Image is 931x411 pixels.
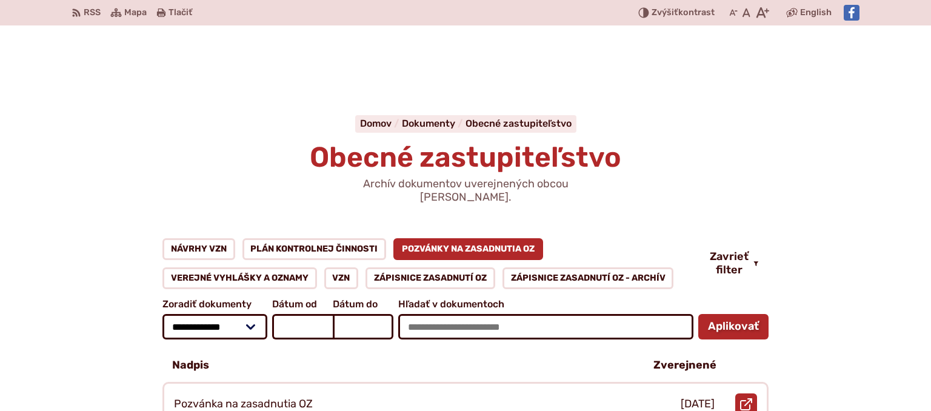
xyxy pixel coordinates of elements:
[124,5,147,20] span: Mapa
[162,238,235,260] a: Návrhy VZN
[365,267,495,289] a: Zápisnice zasadnutí OZ
[360,118,402,129] a: Domov
[162,314,267,339] select: Zoradiť dokumenty
[398,314,693,339] input: Hľadať v dokumentoch
[465,118,572,129] a: Obecné zastupiteľstvo
[502,267,674,289] a: Zápisnice zasadnutí OZ - ARCHÍV
[320,178,611,204] p: Archív dokumentov uverejnených obcou [PERSON_NAME].
[169,8,192,18] span: Tlačiť
[398,299,693,310] span: Hľadať v dokumentoch
[402,118,455,129] span: Dokumenty
[700,250,769,276] button: Zavrieť filter
[652,7,678,18] span: Zvýšiť
[393,238,543,260] a: Pozvánky na zasadnutia OZ
[681,398,715,411] p: [DATE]
[174,398,313,411] p: Pozvánka na zasadnutia OZ
[652,8,715,18] span: kontrast
[653,359,716,372] p: Zverejnené
[798,5,834,20] a: English
[324,267,359,289] a: VZN
[242,238,387,260] a: Plán kontrolnej činnosti
[800,5,832,20] span: English
[272,314,333,339] input: Dátum od
[710,250,749,276] span: Zavrieť filter
[162,267,317,289] a: Verejné vyhlášky a oznamy
[162,299,267,310] span: Zoradiť dokumenty
[172,359,209,372] p: Nadpis
[698,314,769,339] button: Aplikovať
[844,5,859,21] img: Prejsť na Facebook stránku
[333,299,393,310] span: Dátum do
[402,118,465,129] a: Dokumenty
[272,299,333,310] span: Dátum od
[333,314,393,339] input: Dátum do
[360,118,392,129] span: Domov
[84,5,101,20] span: RSS
[310,141,621,174] span: Obecné zastupiteľstvo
